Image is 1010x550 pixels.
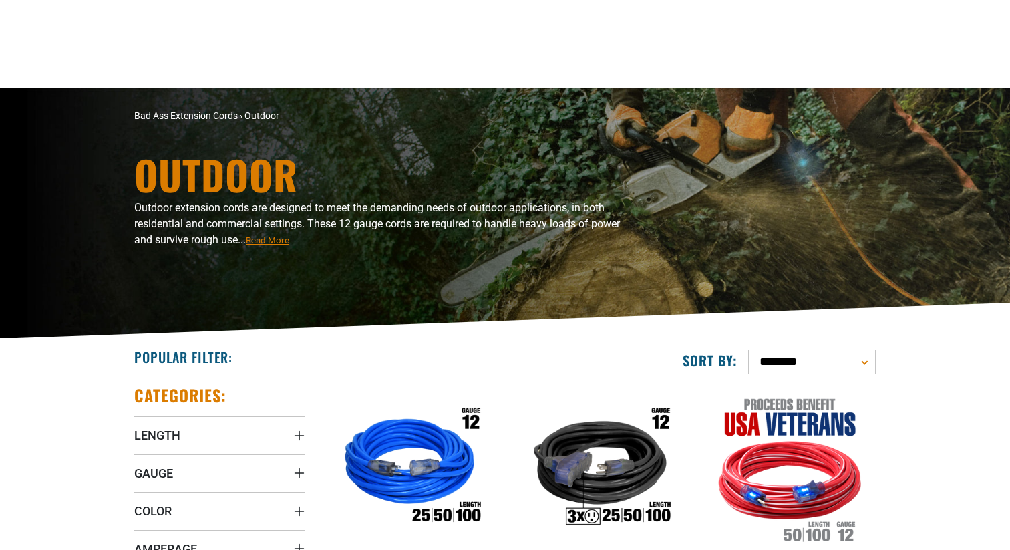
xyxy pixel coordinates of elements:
[326,392,494,545] img: Outdoor Dual Lighted Extension Cord w/ Safety CGM
[134,348,232,366] h2: Popular Filter:
[706,392,874,545] img: Red, White, and Blue Lighted Freedom Cord
[134,428,180,443] span: Length
[134,109,622,123] nav: breadcrumbs
[246,235,289,245] span: Read More
[134,454,305,492] summary: Gauge
[134,492,305,529] summary: Color
[134,466,173,481] span: Gauge
[683,352,737,369] label: Sort by:
[240,110,242,121] span: ›
[134,110,238,121] a: Bad Ass Extension Cords
[134,385,226,406] h2: Categories:
[516,392,684,545] img: Outdoor Dual Lighted 3-Outlet Extension Cord w/ Safety CGM
[244,110,279,121] span: Outdoor
[134,154,622,194] h1: Outdoor
[134,416,305,454] summary: Length
[134,503,172,519] span: Color
[134,201,620,246] span: Outdoor extension cords are designed to meet the demanding needs of outdoor applications, in both...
